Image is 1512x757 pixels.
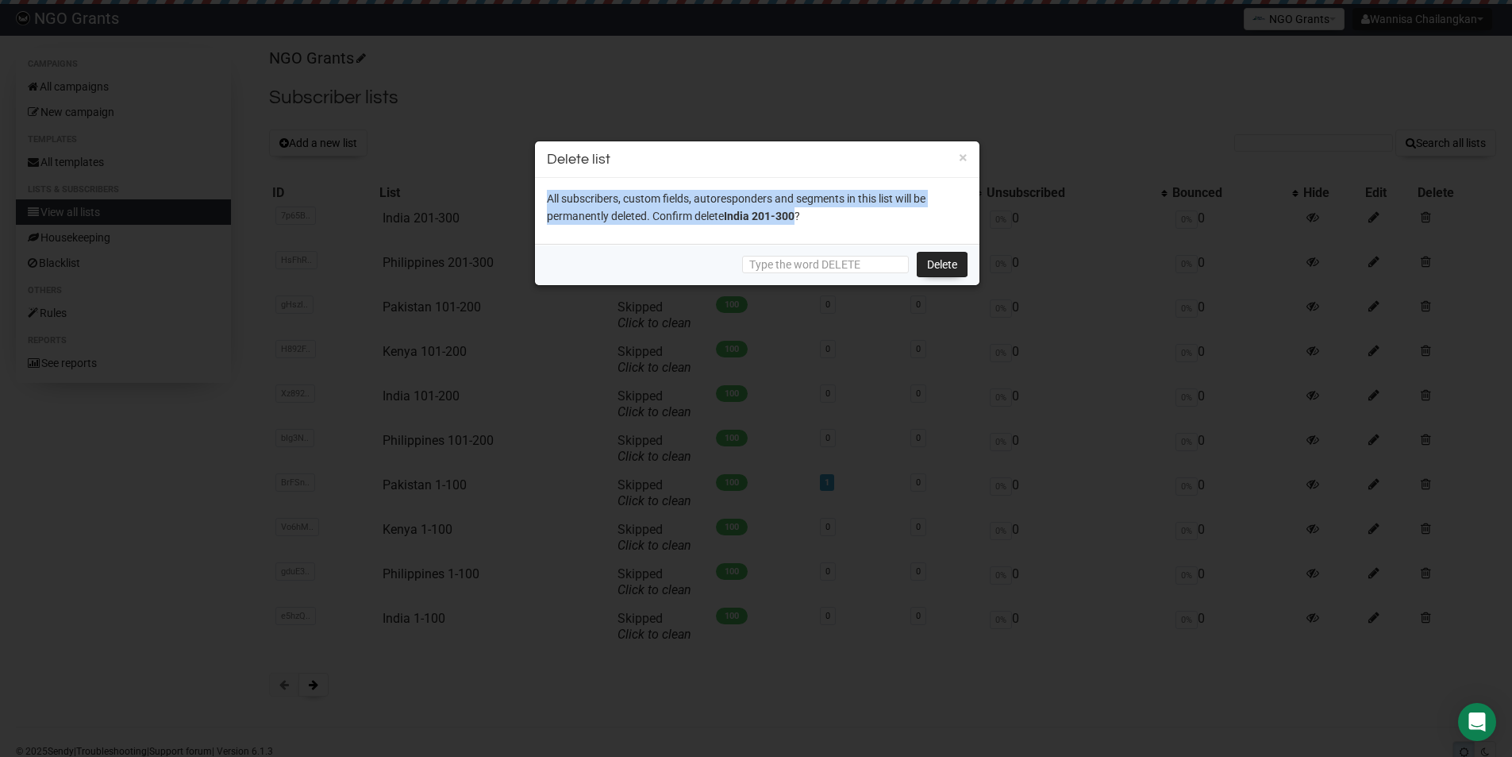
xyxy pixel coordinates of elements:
[742,256,909,273] input: Type the word DELETE
[1458,703,1496,741] div: Open Intercom Messenger
[724,210,794,222] span: India 201-300
[959,150,968,164] button: ×
[547,149,968,170] h3: Delete list
[547,190,968,225] p: All subscribers, custom fields, autoresponders and segments in this list will be permanently dele...
[917,252,968,277] a: Delete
